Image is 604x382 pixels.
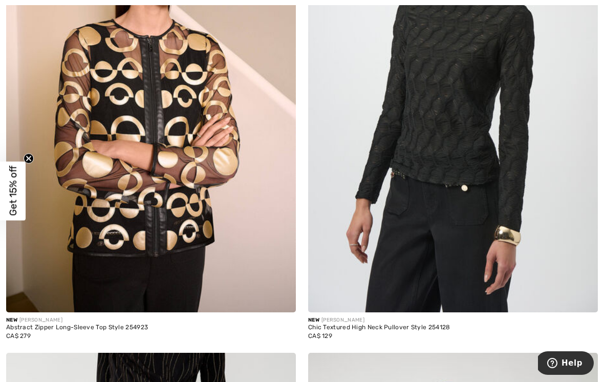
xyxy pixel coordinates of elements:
span: CA$ 279 [6,332,31,339]
span: New [308,317,319,323]
button: Close teaser [24,154,34,164]
div: Chic Textured High Neck Pullover Style 254128 [308,324,598,331]
span: CA$ 129 [308,332,332,339]
div: [PERSON_NAME] [308,316,598,324]
iframe: Opens a widget where you can find more information [538,351,594,377]
span: Get 15% off [7,166,19,216]
div: [PERSON_NAME] [6,316,296,324]
span: New [6,317,17,323]
div: Abstract Zipper Long-Sleeve Top Style 254923 [6,324,296,331]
